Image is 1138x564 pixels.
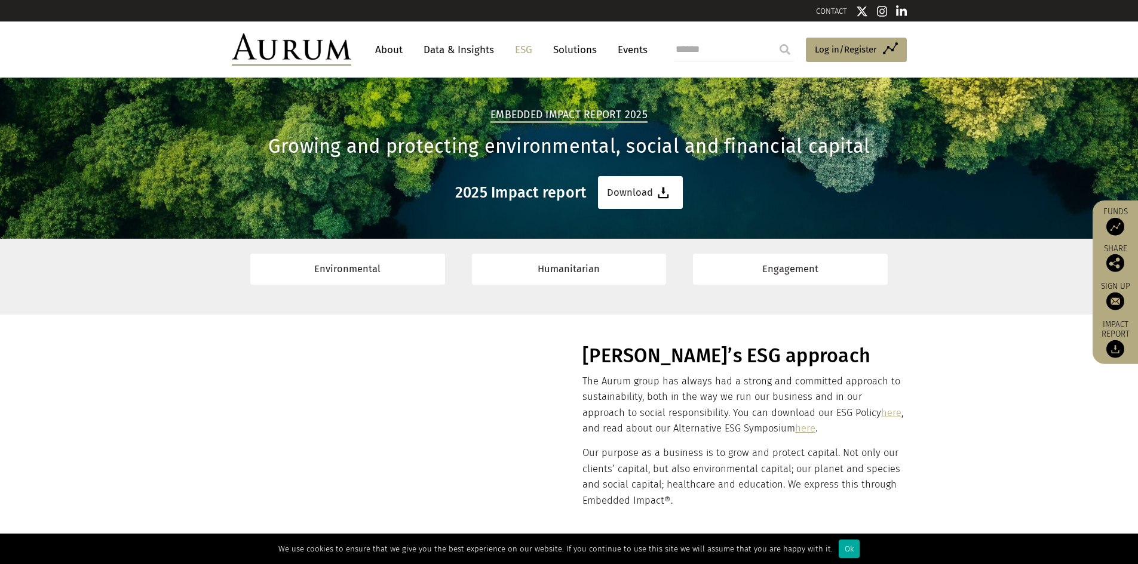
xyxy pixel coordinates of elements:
a: here [881,407,901,418]
img: Share this post [1106,254,1124,272]
p: Our purpose as a business is to grow and protect capital. Not only our clients’ capital, but also... [582,445,903,508]
a: CONTACT [816,7,847,16]
h1: Growing and protecting environmental, social and financial capital [232,135,907,158]
img: Twitter icon [856,5,868,17]
h1: [PERSON_NAME]’s ESG approach [582,344,903,368]
a: Funds [1099,206,1132,235]
a: About [369,39,409,61]
a: Humanitarian [472,254,667,284]
h2: Embedded Impact report 2025 [490,109,648,123]
img: Access Funds [1106,217,1124,235]
span: Log in/Register [815,42,877,57]
img: Instagram icon [877,5,888,17]
a: Download [598,176,683,209]
a: Events [612,39,648,61]
img: Sign up to our newsletter [1106,292,1124,310]
p: The Aurum group has always had a strong and committed approach to sustainability, both in the way... [582,374,903,437]
div: Share [1099,244,1132,272]
a: ESG [509,39,538,61]
div: Ok [839,540,860,558]
a: Sign up [1099,281,1132,310]
img: Aurum [232,33,351,66]
a: here [795,423,815,434]
a: Impact report [1099,319,1132,358]
a: Engagement [693,254,888,284]
h3: 2025 Impact report [455,184,587,202]
a: Solutions [547,39,603,61]
img: Linkedin icon [896,5,907,17]
a: Environmental [250,254,445,284]
a: Log in/Register [806,38,907,63]
input: Submit [773,38,797,61]
a: Data & Insights [418,39,500,61]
